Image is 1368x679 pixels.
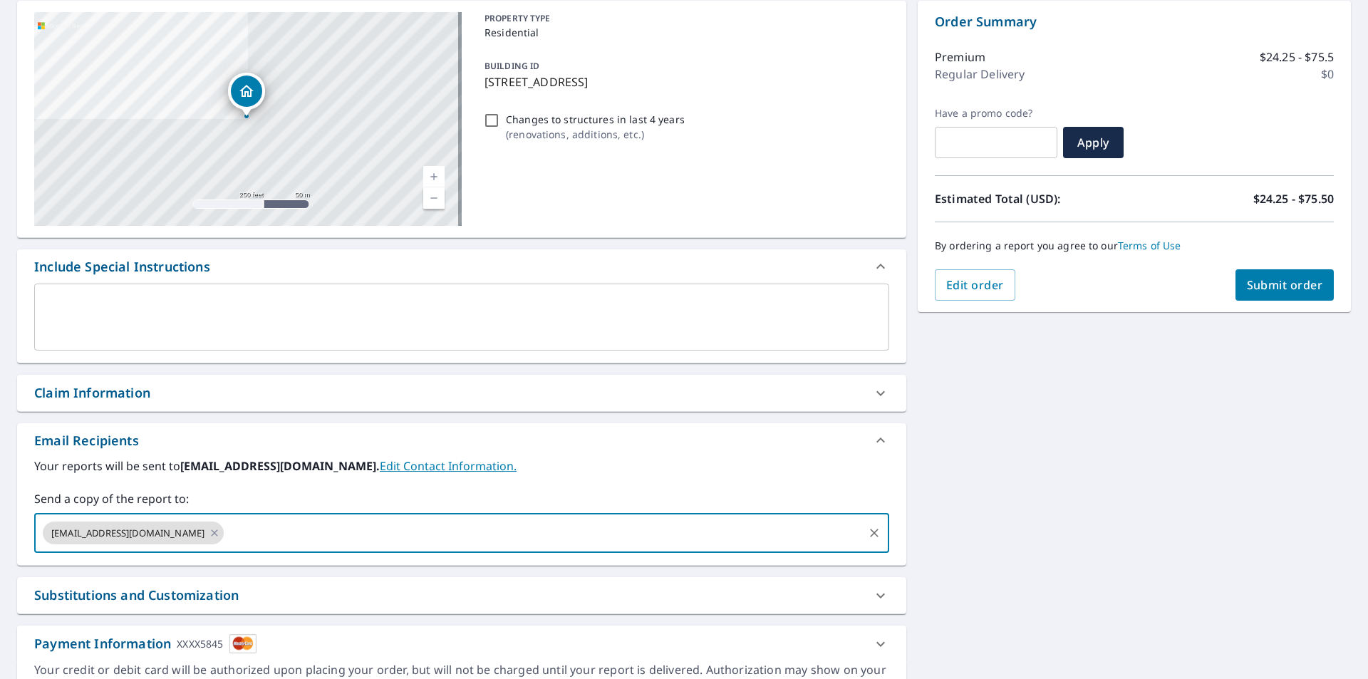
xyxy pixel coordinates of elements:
p: Residential [484,25,883,40]
p: $0 [1321,66,1334,83]
b: [EMAIL_ADDRESS][DOMAIN_NAME]. [180,458,380,474]
p: Order Summary [935,12,1334,31]
div: Substitutions and Customization [17,577,906,613]
p: Changes to structures in last 4 years [506,112,685,127]
div: Claim Information [17,375,906,411]
label: Have a promo code? [935,107,1057,120]
p: $24.25 - $75.5 [1260,48,1334,66]
label: Your reports will be sent to [34,457,889,475]
button: Submit order [1235,269,1335,301]
div: Payment Information [34,634,256,653]
div: Substitutions and Customization [34,586,239,605]
p: By ordering a report you agree to our [935,239,1334,252]
div: Include Special Instructions [34,257,210,276]
a: Current Level 17, Zoom In [423,166,445,187]
button: Clear [864,523,884,543]
p: ( renovations, additions, etc. ) [506,127,685,142]
div: Payment InformationXXXX5845cardImage [17,626,906,662]
div: Include Special Instructions [17,249,906,284]
p: Regular Delivery [935,66,1025,83]
a: Current Level 17, Zoom Out [423,187,445,209]
p: Premium [935,48,985,66]
button: Edit order [935,269,1015,301]
p: [STREET_ADDRESS] [484,73,883,90]
div: Dropped pin, building 1, Residential property, 3308 BLOSSOM CRT ABBOTSFORD BC V3G2Y5 [228,73,265,117]
div: Email Recipients [17,423,906,457]
p: PROPERTY TYPE [484,12,883,25]
div: Email Recipients [34,431,139,450]
p: BUILDING ID [484,60,539,72]
span: Edit order [946,277,1004,293]
button: Apply [1063,127,1124,158]
div: [EMAIL_ADDRESS][DOMAIN_NAME] [43,522,224,544]
p: Estimated Total (USD): [935,190,1134,207]
div: XXXX5845 [177,634,223,653]
span: Submit order [1247,277,1323,293]
a: EditContactInfo [380,458,517,474]
div: Claim Information [34,383,150,403]
span: [EMAIL_ADDRESS][DOMAIN_NAME] [43,527,213,540]
label: Send a copy of the report to: [34,490,889,507]
a: Terms of Use [1118,239,1181,252]
span: Apply [1074,135,1112,150]
img: cardImage [229,634,256,653]
p: $24.25 - $75.50 [1253,190,1334,207]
